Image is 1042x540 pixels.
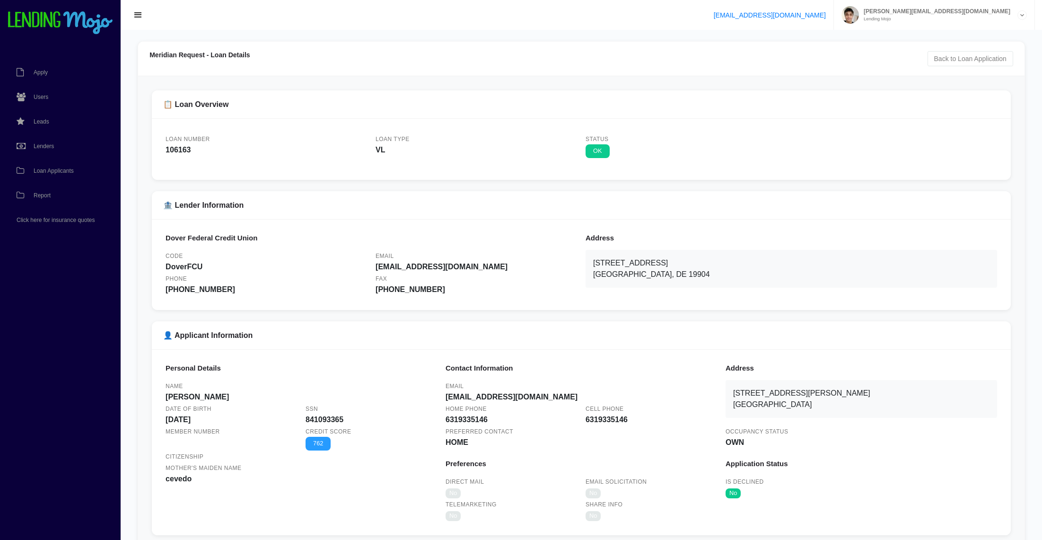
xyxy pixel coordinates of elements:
small: Status [586,136,609,142]
span: Report [34,193,51,198]
h6: Personal Details [166,364,437,372]
small: Preferred Contact [446,428,513,435]
span: No [586,488,601,498]
small: SSN [306,406,318,412]
small: Email [446,383,464,390]
div: 841093365 [306,414,437,425]
div: OWN [726,437,997,448]
div: VL [376,144,577,156]
small: Is Declined [726,478,764,485]
span: No [446,488,461,498]
small: Name [166,383,183,390]
h6: Preferences [446,460,717,468]
div: [EMAIL_ADDRESS][DOMAIN_NAME] [446,391,717,403]
small: Loan Number [166,136,210,142]
div: [DATE] [166,414,297,425]
span: Apply [34,70,48,75]
small: Lending Mojo [859,17,1010,21]
small: Phone [166,275,187,282]
h6: Application Status [726,460,997,468]
small: Email [376,253,394,259]
div: 106163 [166,144,367,156]
div: [PHONE_NUMBER] [166,284,367,295]
h6: Dover Federal Credit Union [166,234,577,242]
h3: Meridian Request - Loan Details [149,51,1013,59]
span: 762 [306,437,331,451]
span: OK [586,144,610,158]
small: Home Phone [446,406,487,412]
div: [PERSON_NAME] [166,391,437,403]
span: Lenders [34,143,54,149]
small: Occupancy Status [726,428,788,435]
img: Profile image [841,6,859,24]
small: Loan Type [376,136,410,142]
small: Direct Mail [446,478,484,485]
span: Users [34,94,48,100]
span: No [446,511,461,521]
small: Email Solicitation [586,478,647,485]
div: cevedo [166,473,437,485]
small: Cell Phone [586,406,624,412]
div: 6319335146 [586,414,717,425]
small: Mother's Maiden Name [166,465,241,471]
img: logo-small.png [7,11,114,35]
div: HOME [446,437,717,448]
a: Back to Loan Application [928,51,1013,66]
div: [PHONE_NUMBER] [376,284,577,295]
span: Loan Applicants [34,168,74,174]
span: Click here for insurance quotes [17,217,95,223]
small: Telemarketing [446,501,497,508]
small: Fax [376,275,387,282]
span: [PERSON_NAME][EMAIL_ADDRESS][DOMAIN_NAME] [859,9,1010,14]
small: Code [166,253,183,259]
small: Date of Birth [166,406,211,412]
h5: 👤 Applicant Information [163,331,999,340]
h5: 📋 Loan Overview [163,100,999,109]
small: Citizenship [166,453,203,460]
span: No [726,488,741,498]
h6: Address [726,364,997,372]
h6: Address [586,234,997,242]
small: Credit Score [306,428,351,435]
h6: Contact Information [446,364,717,372]
small: Share Info [586,501,622,508]
div: [STREET_ADDRESS][PERSON_NAME] [GEOGRAPHIC_DATA] [726,380,997,418]
a: [EMAIL_ADDRESS][DOMAIN_NAME] [714,11,826,19]
div: [EMAIL_ADDRESS][DOMAIN_NAME] [376,261,577,273]
div: DoverFCU [166,261,367,273]
span: No [586,511,601,521]
div: 6319335146 [446,414,577,425]
span: Leads [34,119,49,124]
div: [STREET_ADDRESS] [GEOGRAPHIC_DATA], DE 19904 [586,250,997,288]
h5: 🏦 Lender Information [163,201,999,210]
small: Member Number [166,428,220,435]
